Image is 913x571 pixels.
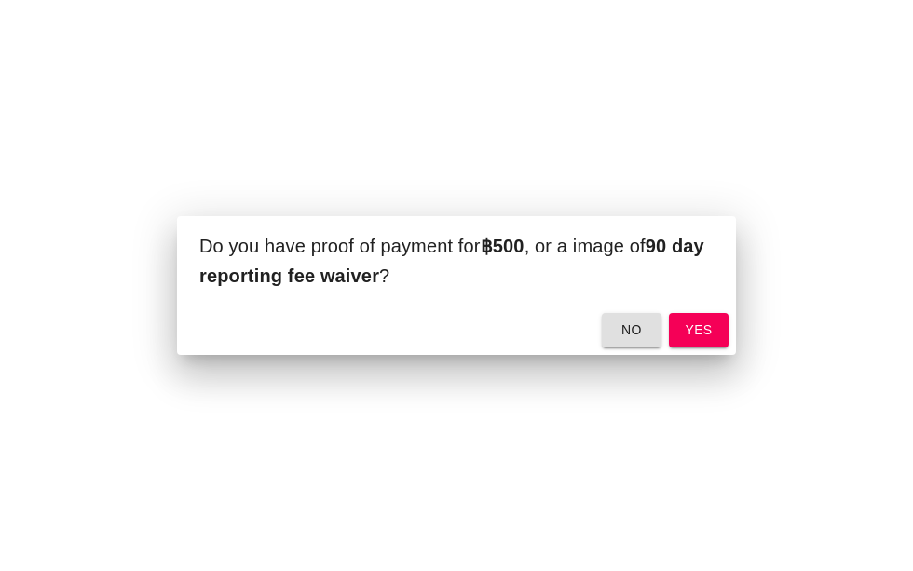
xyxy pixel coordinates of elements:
[602,313,661,347] button: no
[617,319,647,342] span: no
[199,236,704,286] b: 90 day reporting fee waiver
[481,236,525,256] b: ฿500
[199,236,704,286] span: Do you have proof of payment for , or a image of ?
[684,319,714,342] span: yes
[669,313,729,347] button: yes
